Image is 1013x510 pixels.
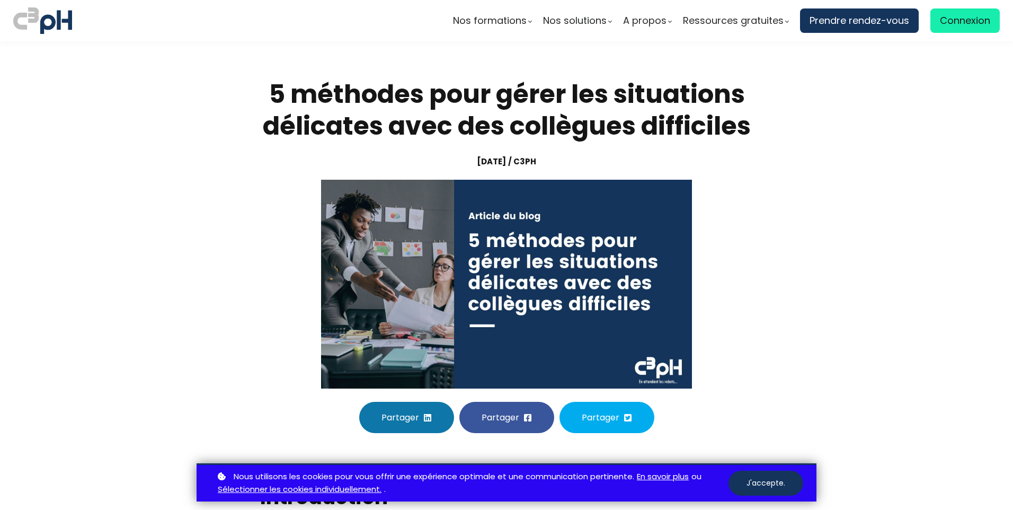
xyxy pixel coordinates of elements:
[260,155,753,168] div: [DATE] / C3pH
[13,5,72,36] img: logo C3PH
[234,470,634,483] span: Nous utilisons les cookies pour vous offrir une expérience optimale et une communication pertinente.
[260,78,753,142] h1: 5 méthodes pour gérer les situations délicates avec des collègues difficiles
[321,180,692,389] img: 4bd1b2e7261935620502202e5e454baf.jpeg
[623,13,667,29] span: A propos
[800,8,919,33] a: Prendre rendez-vous
[683,13,784,29] span: Ressources gratuites
[459,402,554,433] button: Partager
[930,8,1000,33] a: Connexion
[218,483,381,496] a: Sélectionner les cookies individuellement.
[559,402,654,433] button: Partager
[453,13,527,29] span: Nos formations
[215,470,728,497] p: ou .
[637,470,689,483] a: En savoir plus
[940,13,990,29] span: Connexion
[381,411,419,424] span: Partager
[728,471,803,496] button: J'accepte.
[482,411,519,424] span: Partager
[582,411,619,424] span: Partager
[810,13,909,29] span: Prendre rendez-vous
[543,13,607,29] span: Nos solutions
[359,402,454,433] button: Partager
